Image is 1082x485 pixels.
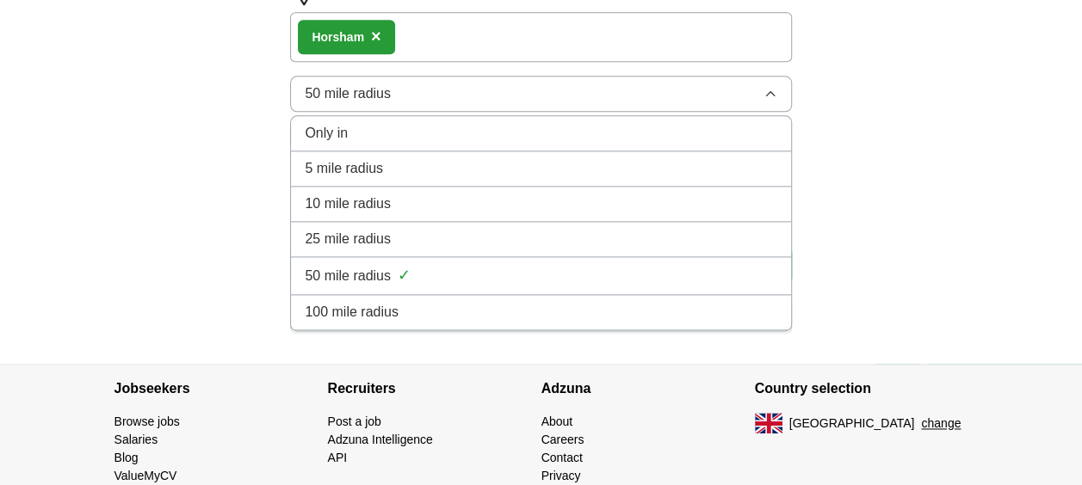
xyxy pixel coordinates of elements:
button: × [371,24,381,50]
a: Salaries [114,433,158,446]
span: Only in [305,123,348,144]
span: 25 mile radius [305,229,391,249]
a: ValueMyCV [114,469,177,482]
a: Blog [114,451,139,464]
button: change [921,414,961,433]
button: 50 mile radius [290,76,791,112]
span: 10 mile radius [305,193,391,214]
a: Contact [541,451,583,464]
div: Horsham [312,28,364,46]
a: Careers [541,433,584,446]
a: Privacy [541,469,581,482]
span: 50 mile radius [305,266,391,286]
span: × [371,27,381,46]
span: [GEOGRAPHIC_DATA] [789,414,915,433]
a: Browse jobs [114,414,180,428]
a: About [541,414,573,428]
h4: Country selection [755,365,968,413]
span: 100 mile radius [305,302,399,322]
span: ✓ [398,264,411,287]
span: 50 mile radius [305,83,391,104]
a: API [328,451,348,464]
img: UK flag [755,413,782,433]
span: 5 mile radius [305,158,383,179]
a: Adzuna Intelligence [328,433,433,446]
a: Post a job [328,414,381,428]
